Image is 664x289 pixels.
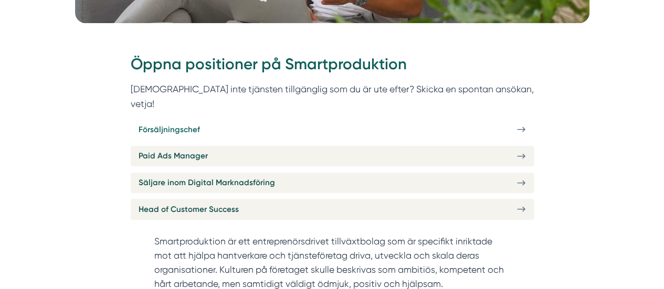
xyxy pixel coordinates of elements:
span: Säljare inom Digital Marknadsföring [139,176,275,189]
a: Säljare inom Digital Marknadsföring [131,173,534,193]
p: [DEMOGRAPHIC_DATA] inte tjänsten tillgänglig som du är ute efter? Skicka en spontan ansökan, vetja! [131,82,534,111]
span: Försäljningschef [139,123,200,136]
span: Head of Customer Success [139,203,239,216]
span: Paid Ads Manager [139,149,208,162]
h2: Öppna positioner på Smartproduktion [131,53,534,81]
a: Försäljningschef [131,119,534,140]
a: Head of Customer Success [131,199,534,219]
a: Paid Ads Manager [131,146,534,166]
